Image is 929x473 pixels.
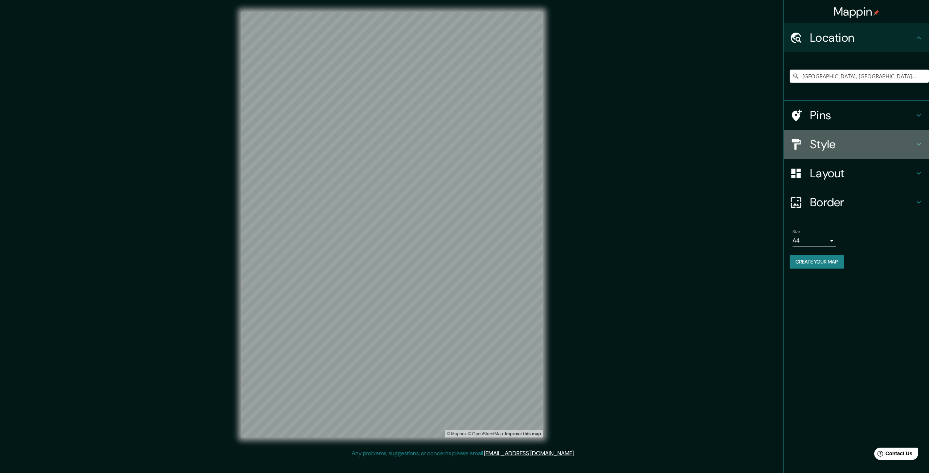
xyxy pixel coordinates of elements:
button: Create your map [790,255,844,269]
div: Style [784,130,929,159]
div: Layout [784,159,929,188]
div: . [576,449,577,458]
h4: Border [810,195,914,209]
canvas: Map [241,12,543,437]
h4: Layout [810,166,914,181]
iframe: Help widget launcher [864,445,921,465]
p: Any problems, suggestions, or concerns please email . [352,449,575,458]
div: Border [784,188,929,217]
h4: Style [810,137,914,152]
div: A4 [793,235,836,246]
h4: Location [810,30,914,45]
div: Location [784,23,929,52]
div: . [575,449,576,458]
input: Pick your city or area [790,70,929,83]
div: Pins [784,101,929,130]
label: Size [793,229,800,235]
a: [EMAIL_ADDRESS][DOMAIN_NAME] [484,449,574,457]
a: Mapbox [447,431,467,436]
a: OpenStreetMap [468,431,503,436]
img: pin-icon.png [873,10,879,16]
a: Map feedback [505,431,541,436]
h4: Mappin [834,4,880,19]
h4: Pins [810,108,914,123]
